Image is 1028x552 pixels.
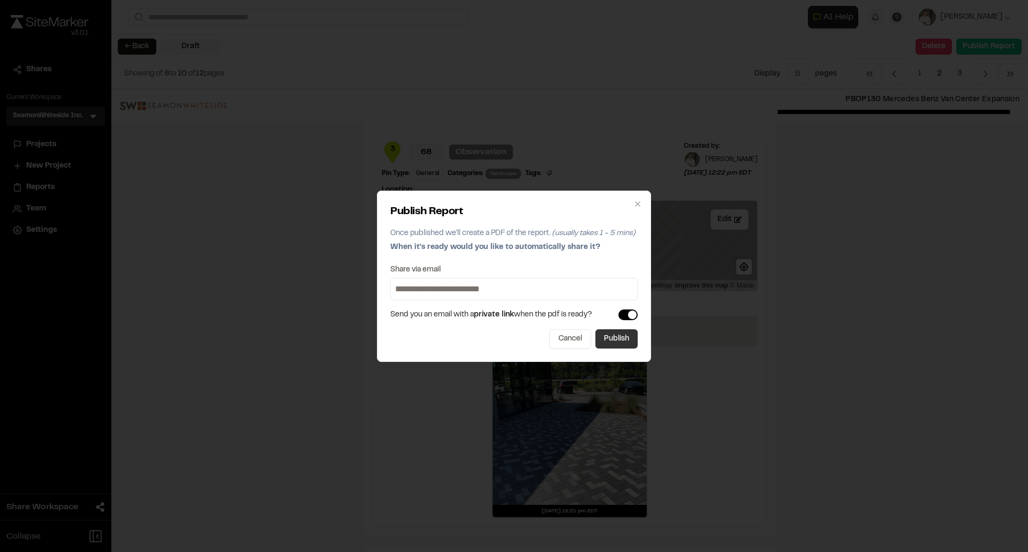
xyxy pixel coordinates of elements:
[390,309,592,321] span: Send you an email with a when the pdf is ready?
[390,244,600,251] span: When it's ready would you like to automatically share it?
[552,230,636,237] span: (usually takes 1 - 5 mins)
[390,204,638,220] h2: Publish Report
[549,329,591,349] button: Cancel
[595,329,638,349] button: Publish
[390,228,638,239] p: Once published we'll create a PDF of the report.
[474,312,514,318] span: private link
[390,266,441,274] label: Share via email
